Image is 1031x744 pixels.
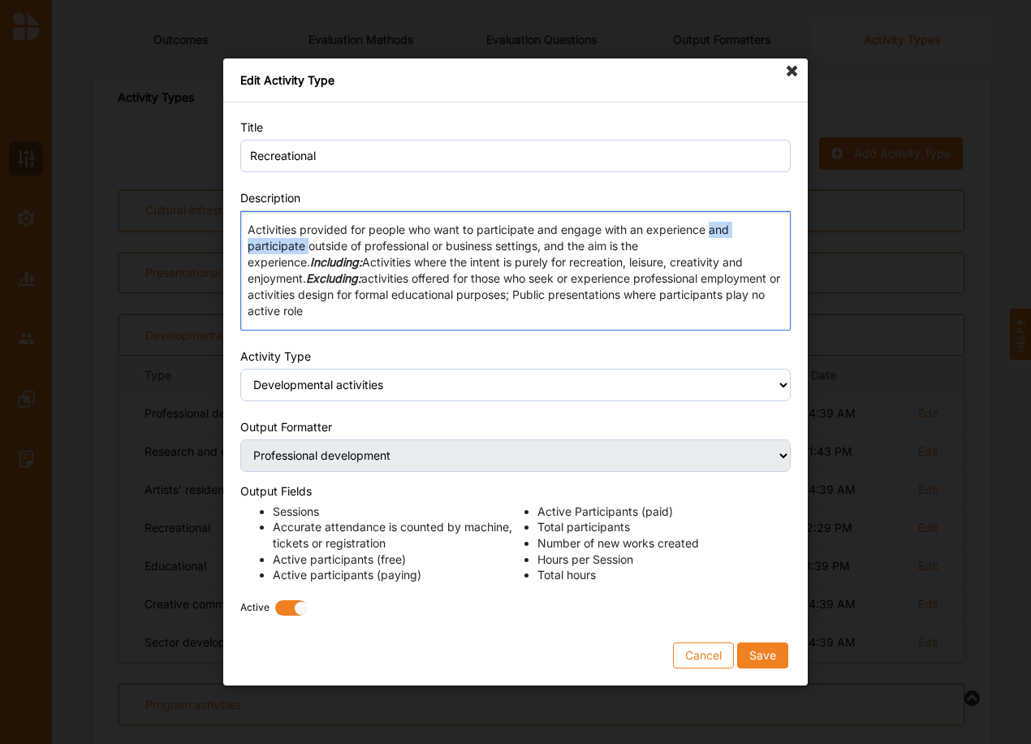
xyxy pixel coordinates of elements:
[537,535,791,552] li: Number of new works created
[240,484,312,498] label: Output Fields
[240,349,311,363] label: Activity Type
[306,272,361,286] strong: Excluding:
[240,600,270,623] label: Active
[240,420,332,434] label: Output Formatter
[240,211,791,331] div: Editor editing area: main. Press Alt+0 for help.
[248,223,783,320] p: Activities provided for people who want to participate and engage with an experience and particip...
[273,567,526,583] li: Active participants (paying)
[537,504,791,520] li: Active Participants (paid)
[273,504,526,520] li: Sessions
[240,120,263,134] label: Title
[240,191,300,205] label: Description
[273,519,526,551] li: Accurate attendance is counted by machine, tickets or registration
[273,552,526,568] li: Active participants (free)
[537,567,791,583] li: Total hours
[673,642,734,668] button: Cancel
[223,58,808,102] div: Edit Activity Type
[537,519,791,535] li: Total participants
[537,552,791,568] li: Hours per Session
[310,256,362,270] strong: Including:
[737,642,788,668] button: Save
